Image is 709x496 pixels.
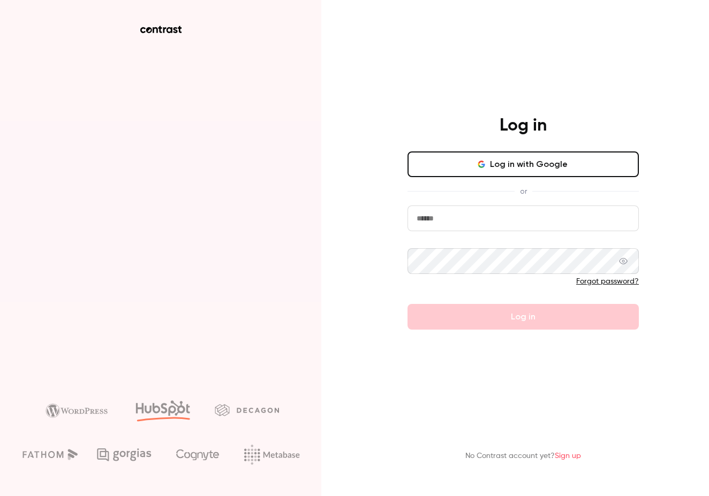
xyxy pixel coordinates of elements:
[555,452,581,460] a: Sign up
[465,451,581,462] p: No Contrast account yet?
[515,186,532,197] span: or
[576,278,639,285] a: Forgot password?
[500,115,547,136] h4: Log in
[215,404,279,416] img: decagon
[408,151,639,177] button: Log in with Google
